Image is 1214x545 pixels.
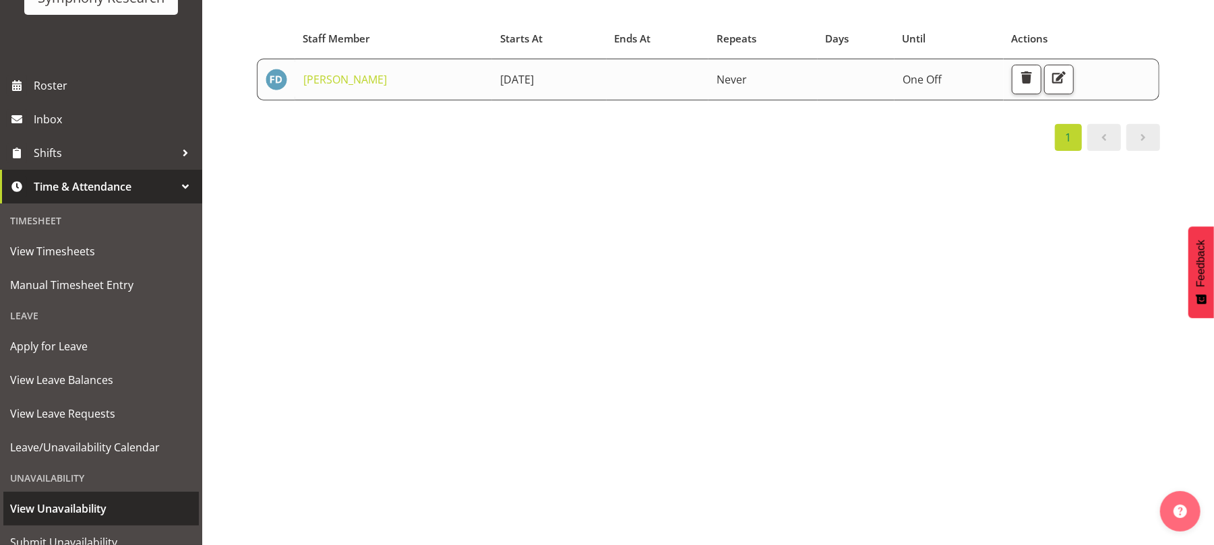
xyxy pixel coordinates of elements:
span: One Off [903,72,942,87]
span: Days [825,31,849,46]
a: Apply for Leave [3,329,199,363]
div: Unavailability [3,464,199,492]
span: Leave/Unavailability Calendar [10,437,192,457]
span: Roster [34,75,195,96]
img: foziah-dean1868.jpg [266,69,287,90]
a: View Timesheets [3,234,199,268]
button: Delete Unavailability [1012,65,1041,94]
a: View Leave Balances [3,363,199,397]
span: Actions [1011,31,1048,46]
div: Timesheet [3,207,199,234]
span: Repeats [717,31,756,46]
span: Time & Attendance [34,177,175,197]
span: Until [902,31,925,46]
img: help-xxl-2.png [1174,505,1187,518]
span: [DATE] [500,72,534,87]
span: Inbox [34,109,195,129]
span: Feedback [1195,240,1207,287]
span: Never [717,72,747,87]
a: View Unavailability [3,492,199,525]
button: Feedback - Show survey [1188,226,1214,318]
span: View Leave Requests [10,404,192,424]
a: [PERSON_NAME] [303,72,387,87]
span: Manual Timesheet Entry [10,275,192,295]
span: View Leave Balances [10,370,192,390]
span: Ends At [614,31,650,46]
a: Manual Timesheet Entry [3,268,199,302]
span: Staff Member [303,31,370,46]
span: Starts At [500,31,543,46]
div: Leave [3,302,199,329]
span: Apply for Leave [10,336,192,356]
a: Leave/Unavailability Calendar [3,430,199,464]
span: View Timesheets [10,241,192,261]
span: View Unavailability [10,499,192,519]
a: View Leave Requests [3,397,199,430]
button: Edit Unavailability [1044,65,1074,94]
span: Shifts [34,143,175,163]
